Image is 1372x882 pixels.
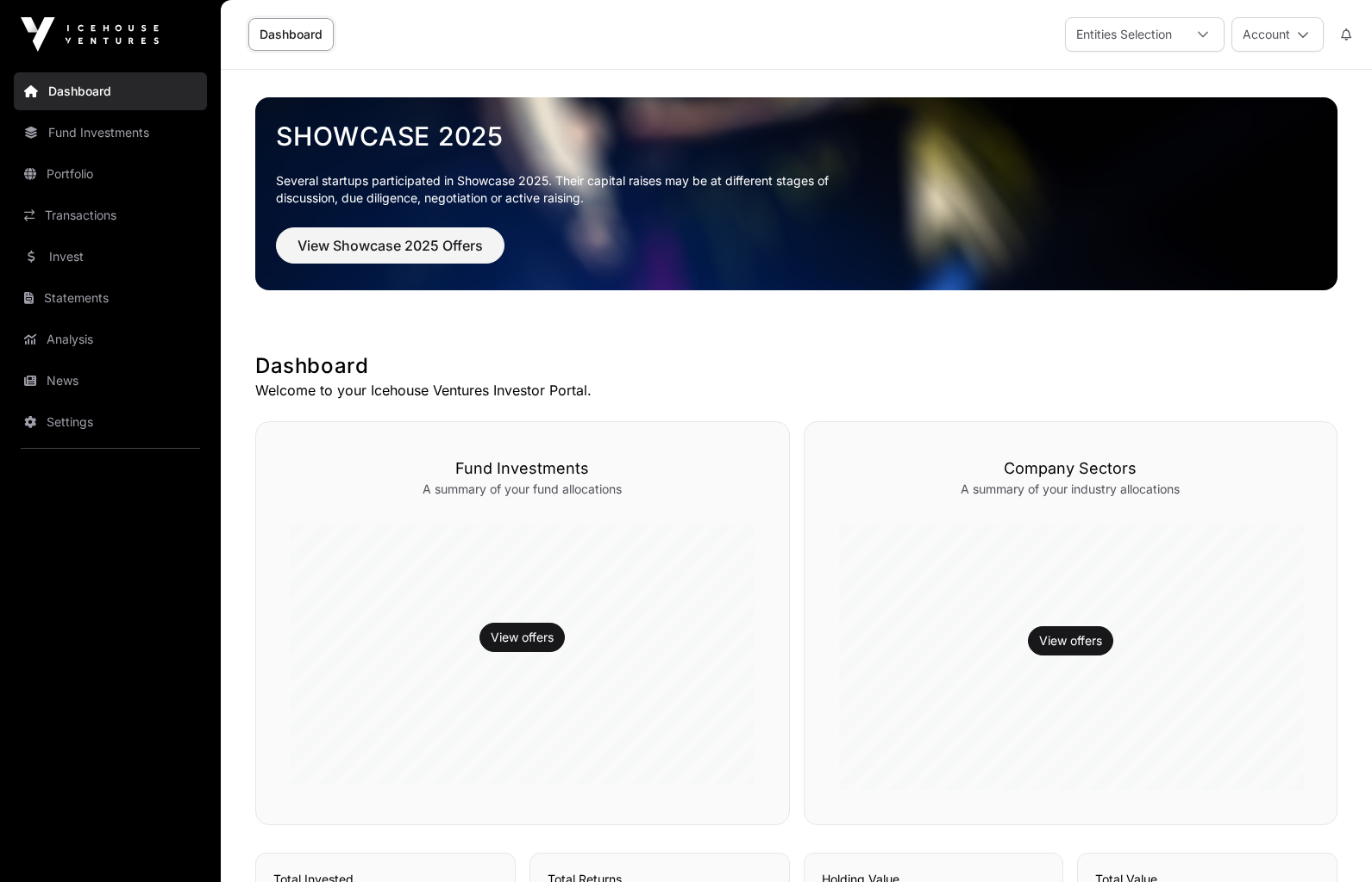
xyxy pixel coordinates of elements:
img: Icehouse Ventures Logo [21,17,159,52]
a: News [14,362,207,400]
img: Showcase 2025 [255,97,1338,290]
h3: Fund Investments [291,457,755,481]
h1: Dashboard [255,352,1338,380]
a: Statements [14,279,207,317]
a: Transactions [14,196,207,234]
div: Entities Selection [1066,18,1182,51]
a: View offers [1039,632,1102,649]
p: Welcome to your Icehouse Ventures Investor Portal. [255,380,1338,401]
button: View offers [479,623,565,652]
a: Dashboard [14,72,207,110]
span: View Showcase 2025 Offers [298,235,483,256]
button: Account [1231,17,1324,52]
a: Showcase 2025 [276,121,1317,152]
a: Analysis [14,320,207,358]
a: View Showcase 2025 Offers [276,245,504,262]
button: View offers [1028,626,1113,655]
a: Settings [14,403,207,441]
h3: Company Sectors [839,457,1303,481]
a: View offers [491,629,554,646]
a: Dashboard [248,18,334,51]
p: A summary of your fund allocations [291,481,755,498]
a: Portfolio [14,155,207,193]
a: Invest [14,238,207,276]
p: A summary of your industry allocations [839,481,1303,498]
button: View Showcase 2025 Offers [276,227,504,264]
a: Fund Investments [14,114,207,152]
p: Several startups participated in Showcase 2025. Their capital raises may be at different stages o... [276,172,855,207]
